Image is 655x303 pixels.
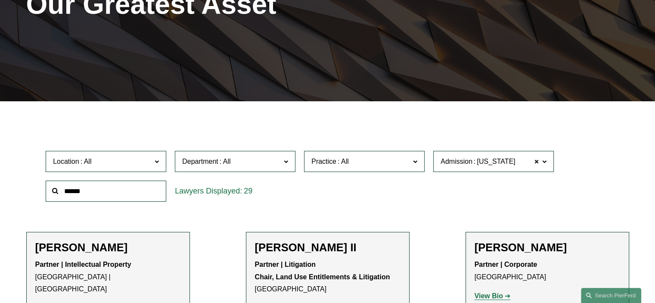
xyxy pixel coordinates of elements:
[475,241,620,254] h2: [PERSON_NAME]
[255,261,390,281] strong: Partner | Litigation Chair, Land Use Entitlements & Litigation
[53,158,79,165] span: Location
[182,158,218,165] span: Department
[255,241,400,254] h2: [PERSON_NAME] II
[244,187,252,195] span: 29
[475,261,537,268] strong: Partner | Corporate
[475,292,511,300] a: View Bio
[441,158,472,165] span: Admission
[581,288,641,303] a: Search this site
[255,259,400,296] p: [GEOGRAPHIC_DATA]
[35,261,131,268] strong: Partner | Intellectual Property
[35,241,181,254] h2: [PERSON_NAME]
[475,259,620,284] p: [GEOGRAPHIC_DATA]
[35,259,181,296] p: [GEOGRAPHIC_DATA] | [GEOGRAPHIC_DATA]
[311,158,336,165] span: Practice
[475,292,503,300] strong: View Bio
[477,156,515,167] span: [US_STATE]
